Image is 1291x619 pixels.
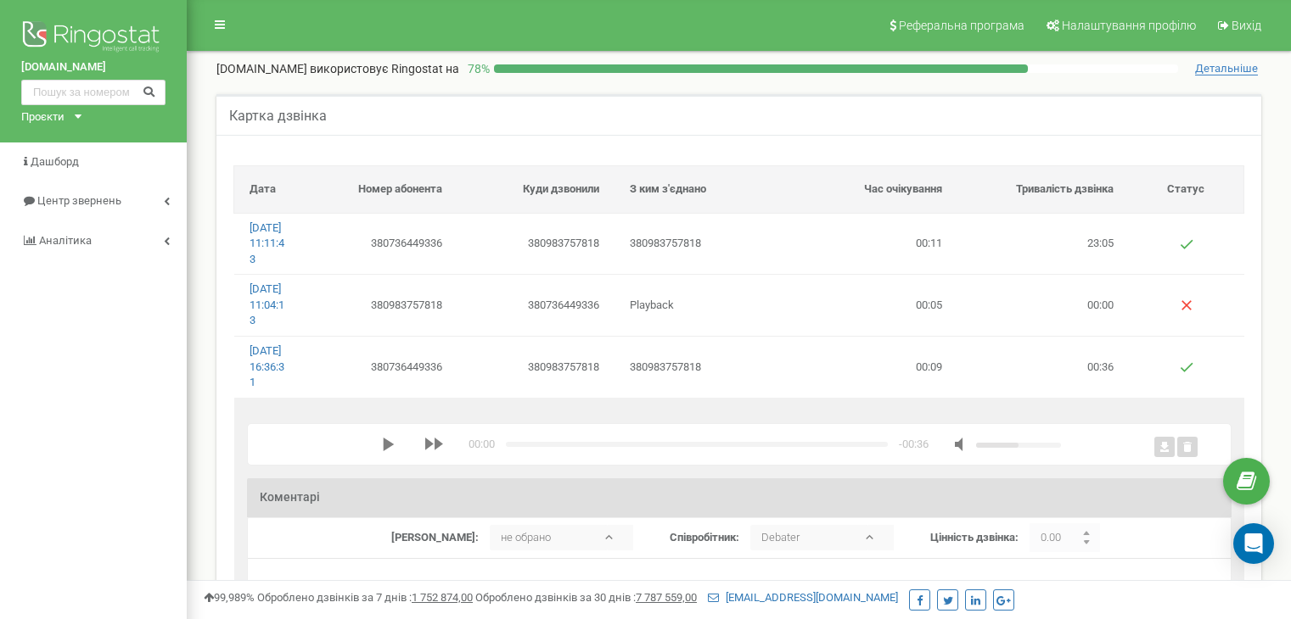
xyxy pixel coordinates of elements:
[615,213,786,274] td: 380983757818
[930,530,1019,546] label: Цінність дзвінка:
[21,17,166,59] img: Ringostat logo
[250,282,284,326] a: [DATE] 11:04:13
[957,336,1129,397] td: 00:36
[31,155,79,168] span: Дашборд
[1180,237,1193,251] img: Успішний
[899,437,929,453] div: duration
[1129,166,1244,214] th: Статус
[1180,298,1193,312] img: Немає відповіді
[615,275,786,336] td: Playback
[21,80,166,105] input: Пошук за номером
[300,336,457,397] td: 380736449336
[21,59,166,75] a: [DOMAIN_NAME]
[786,213,957,274] td: 00:11
[469,437,495,453] div: time
[250,344,284,388] a: [DATE] 16:36:31
[615,336,786,397] td: 380983757818
[868,525,894,550] b: ▾
[899,19,1024,32] span: Реферальна програма
[1195,62,1258,75] span: Детальніше
[786,275,957,336] td: 00:05
[382,437,1061,453] div: media player
[459,60,494,77] p: 78 %
[670,530,739,546] label: Співробітник:
[786,166,957,214] th: Час очікування
[310,62,459,75] span: використовує Ringostat на
[204,591,255,604] span: 99,989%
[615,166,786,214] th: З ким з'єднано
[708,591,898,604] a: [EMAIL_ADDRESS][DOMAIN_NAME]
[37,194,121,207] span: Центр звернень
[1180,360,1193,374] img: Успішний
[300,275,457,336] td: 380983757818
[957,275,1129,336] td: 00:00
[300,166,457,214] th: Номер абонента
[957,213,1129,274] td: 23:05
[457,166,615,214] th: Куди дзвонили
[457,213,615,274] td: 380983757818
[957,166,1129,214] th: Тривалість дзвінка
[412,591,473,604] u: 1 752 874,00
[247,478,1232,516] h3: Коментарі
[636,591,697,604] u: 7 787 559,00
[1232,19,1261,32] span: Вихід
[234,166,300,214] th: Дата
[216,60,459,77] p: [DOMAIN_NAME]
[21,109,65,125] div: Проєкти
[490,525,608,550] p: не обрано
[300,213,457,274] td: 380736449336
[457,275,615,336] td: 380736449336
[457,336,615,397] td: 380983757818
[257,591,473,604] span: Оброблено дзвінків за 7 днів :
[786,336,957,397] td: 00:09
[1233,523,1274,564] div: Open Intercom Messenger
[475,591,697,604] span: Оброблено дзвінків за 30 днів :
[229,109,327,124] h5: Картка дзвінка
[391,530,479,546] label: [PERSON_NAME]:
[608,525,633,550] b: ▾
[1062,19,1196,32] span: Налаштування профілю
[39,234,92,247] span: Аналiтика
[750,525,868,550] p: Debater
[250,221,284,265] a: [DATE] 11:11:43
